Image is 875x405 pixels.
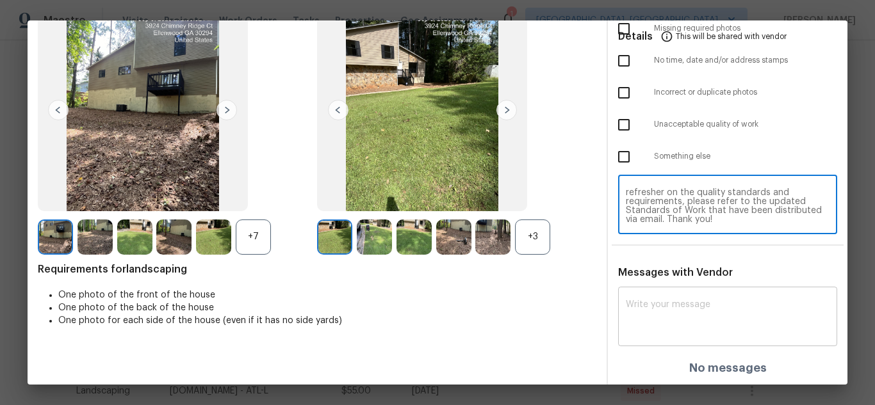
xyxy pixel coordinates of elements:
li: One photo of the back of the house [58,301,596,314]
li: One photo for each side of the house (even if it has no side yards) [58,314,596,327]
img: right-chevron-button-url [496,100,517,120]
span: Incorrect or duplicate photos [654,87,837,98]
span: Unacceptable quality of work [654,119,837,130]
div: +7 [236,219,271,255]
div: Something else [608,141,847,173]
span: This will be shared with vendor [676,20,787,51]
li: One photo of the front of the house [58,289,596,301]
div: No time, date and/or address stamps [608,45,847,77]
textarea: Maintenance Audit Team: Hello! Unfortunately, this landscaping visit completed on [DATE] has been... [626,188,830,224]
span: No time, date and/or address stamps [654,55,837,66]
div: Incorrect or duplicate photos [608,77,847,109]
span: Requirements for landscaping [38,263,596,276]
div: Unacceptable quality of work [608,109,847,141]
span: Messages with Vendor [618,267,733,278]
img: left-chevron-button-url [328,100,348,120]
img: left-chevron-button-url [48,100,69,120]
img: right-chevron-button-url [217,100,237,120]
span: Something else [654,151,837,162]
h4: No messages [689,361,767,374]
div: +3 [515,219,550,255]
